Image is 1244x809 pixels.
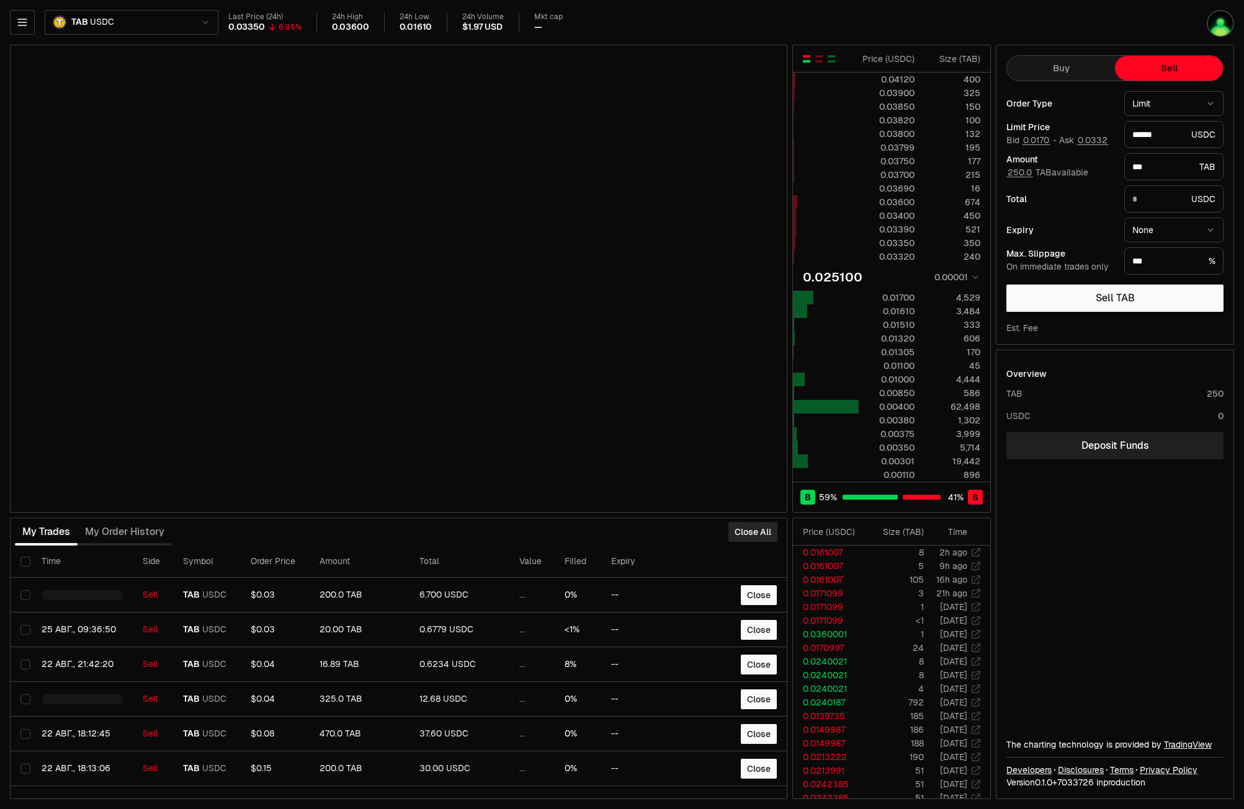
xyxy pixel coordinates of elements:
td: -- [601,612,691,647]
div: Sell [143,624,163,635]
td: 5 [865,559,924,573]
div: 6.700 USDC [419,590,499,601]
div: ... [519,659,545,670]
div: The charting technology is provided by [1006,738,1224,751]
time: [DATE] [940,724,967,735]
div: 37.60 USDC [419,728,499,740]
div: 3,999 [925,428,980,440]
span: B [805,491,811,503]
div: 24h High [332,12,369,22]
td: 0.0240187 [793,696,865,709]
td: 0.0242385 [793,791,865,805]
div: $1.97 USD [462,22,502,33]
td: 188 [865,736,924,750]
div: 450 [925,210,980,222]
td: 0.0139735 [793,709,865,723]
td: -- [601,682,691,717]
span: $0.04 [251,693,275,704]
td: 8 [865,655,924,668]
div: Sell [143,694,163,705]
td: 185 [865,709,924,723]
time: [DATE] [940,779,967,790]
button: Sell TAB [1006,285,1224,312]
time: [DATE] [940,629,967,640]
time: [DATE] [940,751,967,763]
span: USDC [202,659,226,670]
time: 9h ago [939,560,967,572]
div: Order Type [1006,99,1114,108]
div: Sell [143,590,163,601]
div: 100 [925,114,980,126]
div: 19,442 [925,455,980,467]
img: TAB.png [53,15,66,29]
button: Select row [20,764,30,774]
td: 51 [865,764,924,777]
div: 0.6779 USDC [419,624,499,635]
div: USDC [1124,121,1224,148]
button: My Trades [15,519,78,544]
div: Time [934,526,967,538]
img: llama treasu TAB [1207,10,1234,37]
div: 586 [925,387,980,399]
div: 150 [925,100,980,113]
time: [DATE] [940,642,967,653]
div: 16.89 TAB [320,659,400,670]
div: Overview [1006,368,1047,380]
button: Close [741,724,777,744]
time: 16h ago [936,574,967,585]
td: 0.0161007 [793,546,865,559]
td: 0.0149987 [793,736,865,750]
div: Est. Fee [1006,322,1038,334]
div: 0.03800 [859,128,915,140]
button: Buy [1007,56,1115,81]
button: Select row [20,590,30,600]
td: 0.0171099 [793,586,865,600]
div: 400 [925,73,980,86]
td: 190 [865,750,924,764]
div: 0.03750 [859,155,915,167]
div: 0.01100 [859,360,915,372]
button: Close [741,655,777,674]
div: 45 [925,360,980,372]
td: 51 [865,791,924,805]
td: 0.0171099 [793,614,865,627]
div: 12.68 USDC [419,694,499,705]
div: 325.0 TAB [320,694,400,705]
th: Order Price [241,546,310,578]
a: Privacy Policy [1140,764,1197,776]
div: 0.01320 [859,332,915,345]
div: 0.6234 USDC [419,659,499,670]
td: <1 [865,614,924,627]
td: 105 [865,573,924,586]
div: ... [519,624,545,635]
button: Close [741,759,777,779]
div: — [534,22,542,33]
div: 170 [925,346,980,358]
div: ... [519,728,545,740]
div: Expiry [1006,226,1114,234]
div: 0.03900 [859,87,915,99]
time: 2h ago [939,547,967,558]
span: S [972,491,978,503]
div: Max. Slippage [1006,249,1114,258]
button: 0.00001 [931,270,980,285]
td: 0.0161007 [793,573,865,586]
div: Price ( USDC ) [803,526,864,538]
td: -- [601,647,691,682]
div: 200.0 TAB [320,590,400,601]
span: TAB [183,659,200,670]
span: USDC [202,728,226,740]
div: 240 [925,250,980,263]
button: Show Buy Orders Only [826,54,836,64]
time: 22 авг., 21:42:20 [42,658,114,670]
div: 0.03820 [859,114,915,126]
time: [DATE] [940,765,967,776]
div: 0.03850 [859,100,915,113]
td: 792 [865,696,924,709]
td: 0.0213991 [793,764,865,777]
div: 4,444 [925,373,980,386]
td: 0.0149987 [793,723,865,736]
div: USDC [1006,410,1031,422]
div: 606 [925,332,980,345]
a: Developers [1006,764,1052,776]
